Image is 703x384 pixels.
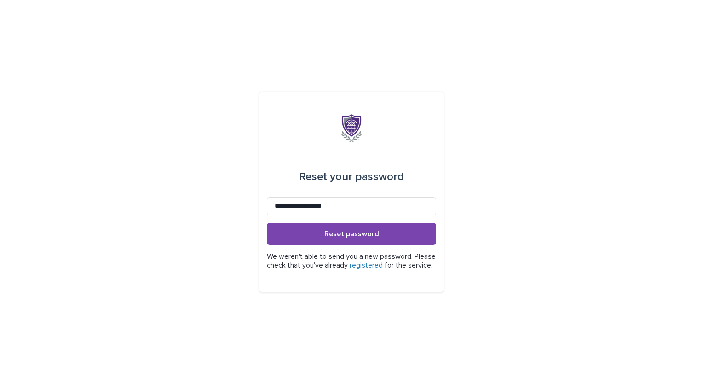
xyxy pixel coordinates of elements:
[324,230,379,238] span: Reset password
[267,252,436,270] p: We weren't able to send you a new password. Please check that you've already for the service.
[267,223,436,245] button: Reset password
[299,164,404,190] div: Reset your password
[341,114,362,142] img: x6gApCqSSRW4kcS938hP
[350,262,383,269] a: registered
